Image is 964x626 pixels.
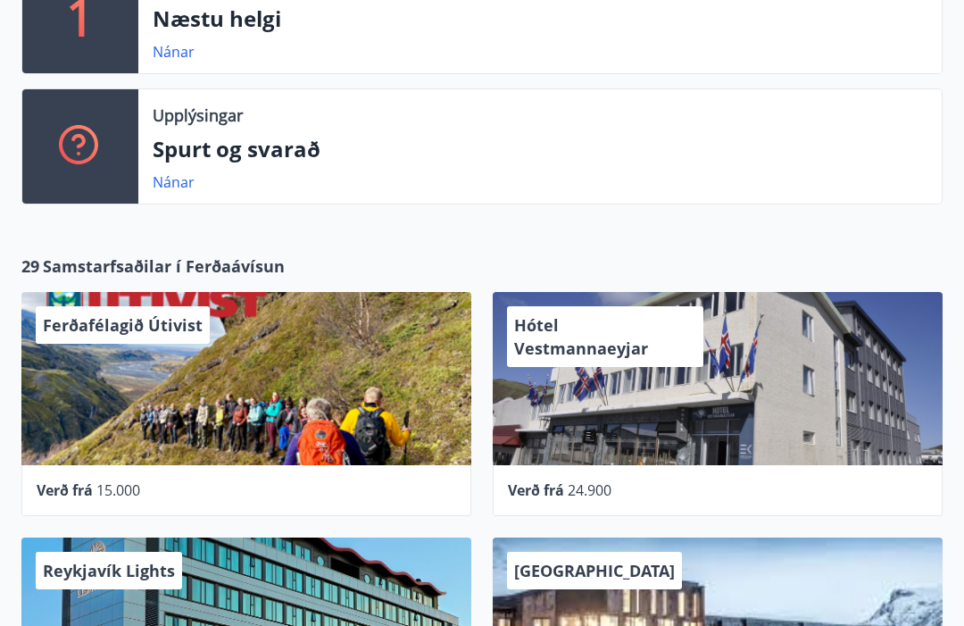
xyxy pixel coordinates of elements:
[514,561,675,582] span: [GEOGRAPHIC_DATA]
[153,135,927,165] p: Spurt og svarað
[43,255,285,279] span: Samstarfsaðilar í Ferðaávísun
[153,104,243,128] p: Upplýsingar
[96,481,140,501] span: 15.000
[43,561,175,582] span: Reykjavík Lights
[153,4,927,35] p: Næstu helgi
[514,315,648,360] span: Hótel Vestmannaeyjar
[43,315,203,337] span: Ferðafélagið Útivist
[21,255,39,279] span: 29
[568,481,611,501] span: 24.900
[153,173,195,193] a: Nánar
[153,43,195,63] a: Nánar
[37,481,93,501] span: Verð frá
[508,481,564,501] span: Verð frá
